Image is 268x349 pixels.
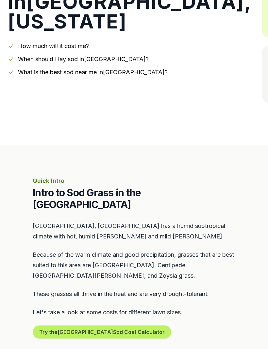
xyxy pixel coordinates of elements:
[18,56,149,63] a: When should I lay sod in[GEOGRAPHIC_DATA]?
[33,289,235,300] p: These grasses all thrive in the heat and are very drought-tolerant.
[33,307,235,318] p: Let's take a look at some costs for different lawn sizes.
[18,43,89,50] a: How much will it cost me?
[33,187,235,211] h2: Intro to Sod Grass in the [GEOGRAPHIC_DATA]
[18,69,168,76] a: What is the best sod near me in[GEOGRAPHIC_DATA]?
[33,250,235,281] p: Because of the warm climate and good precipitation, grasses that are best suited to this area are...
[33,326,171,339] button: Try the[GEOGRAPHIC_DATA]Sod Cost Calculator
[33,221,235,242] p: [GEOGRAPHIC_DATA], [GEOGRAPHIC_DATA] has a humid subtropical climate with hot, humid [PERSON_NAME...
[33,177,235,186] p: Quick Intro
